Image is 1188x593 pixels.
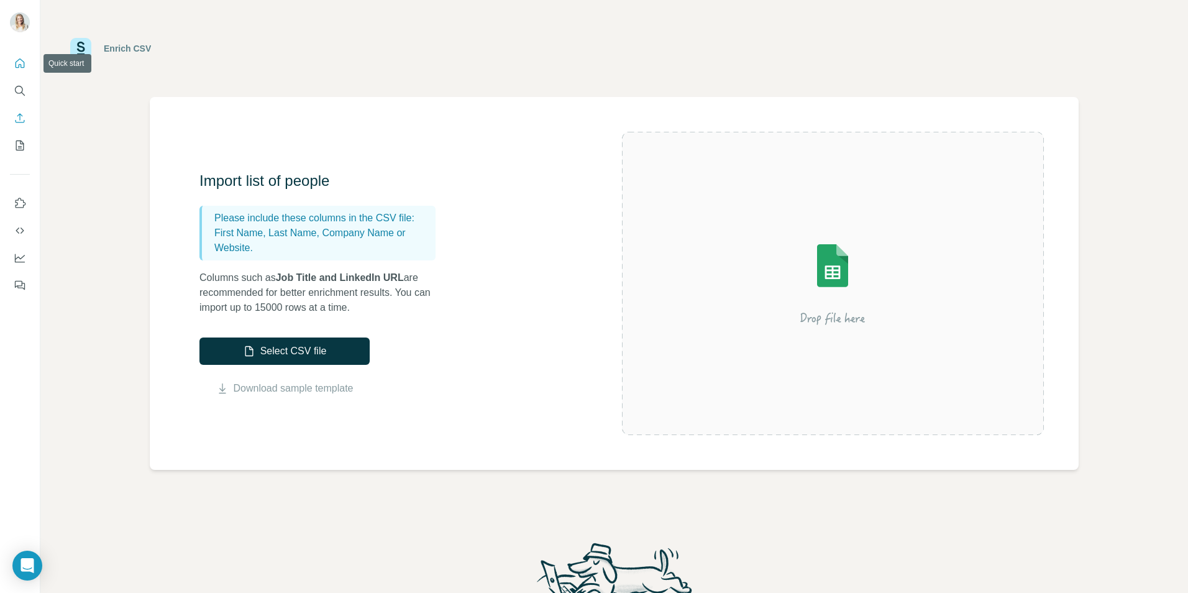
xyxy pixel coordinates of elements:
button: Quick start [10,52,30,75]
button: Search [10,80,30,102]
img: Avatar [10,12,30,32]
button: Use Surfe on LinkedIn [10,192,30,214]
button: My lists [10,134,30,157]
img: Surfe Logo [70,38,91,59]
span: Job Title and LinkedIn URL [276,272,404,283]
button: Dashboard [10,247,30,269]
button: Enrich CSV [10,107,30,129]
h3: Import list of people [199,171,448,191]
div: Open Intercom Messenger [12,551,42,581]
img: Surfe Illustration - Drop file here or select below [721,209,944,358]
button: Use Surfe API [10,219,30,242]
button: Select CSV file [199,338,370,365]
a: Download sample template [234,381,354,396]
p: Please include these columns in the CSV file: [214,211,431,226]
p: First Name, Last Name, Company Name or Website. [214,226,431,255]
p: Columns such as are recommended for better enrichment results. You can import up to 15000 rows at... [199,270,448,315]
button: Feedback [10,274,30,296]
div: Enrich CSV [104,42,151,55]
button: Download sample template [199,381,370,396]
